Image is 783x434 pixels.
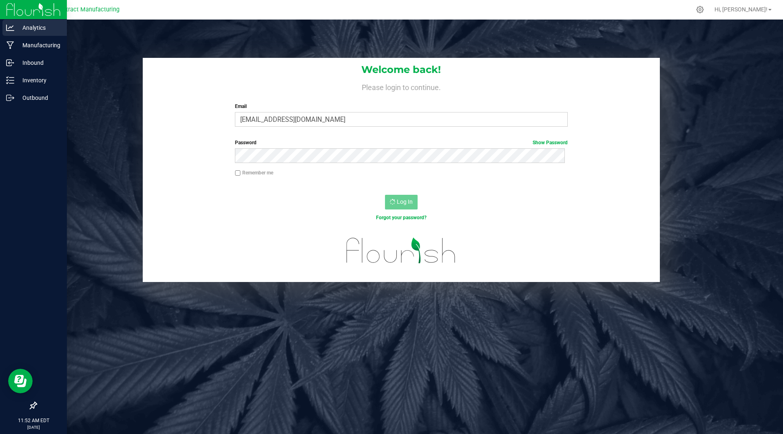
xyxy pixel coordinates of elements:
[6,41,14,49] inline-svg: Manufacturing
[14,58,63,68] p: Inbound
[4,424,63,430] p: [DATE]
[6,94,14,102] inline-svg: Outbound
[235,169,273,176] label: Remember me
[14,40,63,50] p: Manufacturing
[14,23,63,33] p: Analytics
[47,6,119,13] span: CT Contract Manufacturing
[235,140,257,145] span: Password
[533,140,568,145] a: Show Password
[235,170,241,176] input: Remember me
[6,59,14,67] inline-svg: Inbound
[6,24,14,32] inline-svg: Analytics
[143,64,660,75] h1: Welcome back!
[8,369,33,393] iframe: Resource center
[4,417,63,424] p: 11:52 AM EDT
[14,93,63,103] p: Outbound
[695,6,705,13] div: Manage settings
[14,75,63,85] p: Inventory
[143,82,660,91] h4: Please login to continue.
[235,103,567,110] label: Email
[385,195,418,209] button: Log In
[714,6,768,13] span: Hi, [PERSON_NAME]!
[336,230,466,271] img: flourish_logo.svg
[376,215,427,220] a: Forgot your password?
[397,198,413,205] span: Log In
[6,76,14,84] inline-svg: Inventory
